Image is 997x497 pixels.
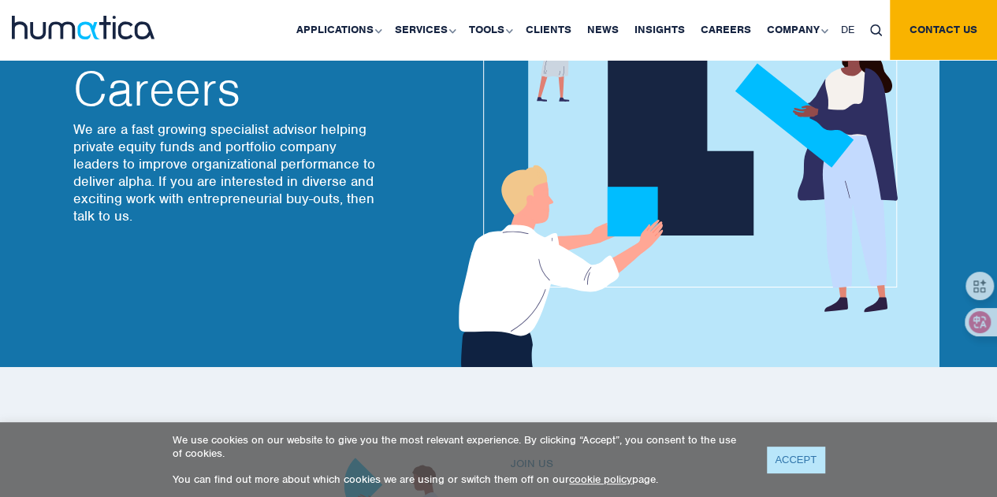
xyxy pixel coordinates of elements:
p: We are a fast growing specialist advisor helping private equity funds and portfolio company leade... [73,121,381,224]
img: logo [12,16,154,39]
img: search_icon [870,24,882,36]
a: cookie policy [569,473,632,486]
p: We use cookies on our website to give you the most relevant experience. By clicking “Accept”, you... [173,433,747,460]
a: ACCEPT [767,447,824,473]
p: You can find out more about which cookies we are using or switch them off on our page. [173,473,747,486]
span: DE [841,23,854,36]
h2: Careers [73,65,381,113]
